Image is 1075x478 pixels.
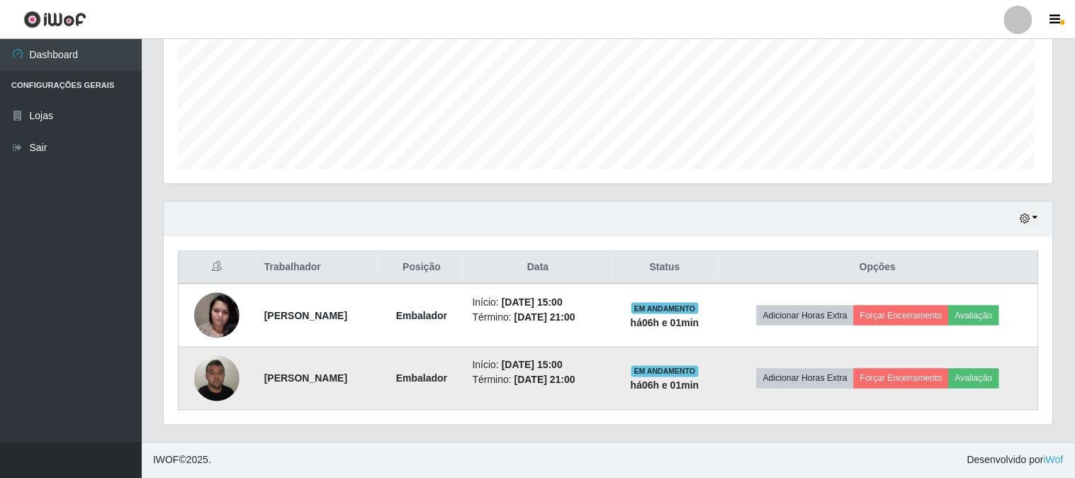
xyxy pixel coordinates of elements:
[514,311,575,323] time: [DATE] 21:00
[396,373,447,384] strong: Embalador
[473,358,604,373] li: Início:
[1044,455,1064,466] a: iWof
[631,366,699,377] span: EM ANDAMENTO
[631,317,699,328] strong: há 06 h e 01 min
[949,306,999,326] button: Avaliação
[473,310,604,325] li: Término:
[757,369,854,389] button: Adicionar Horas Extra
[194,285,240,345] img: 1682608462576.jpeg
[153,455,179,466] span: IWOF
[264,310,347,321] strong: [PERSON_NAME]
[514,374,575,386] time: [DATE] 21:00
[631,303,699,314] span: EM ANDAMENTO
[502,360,563,371] time: [DATE] 15:00
[757,306,854,326] button: Adicionar Horas Extra
[194,348,240,408] img: 1714957062897.jpeg
[949,369,999,389] button: Avaliação
[23,11,86,28] img: CoreUI Logo
[967,453,1064,468] span: Desenvolvido por
[473,373,604,388] li: Término:
[380,251,464,284] th: Posição
[473,295,604,310] li: Início:
[854,369,949,389] button: Forçar Encerramento
[854,306,949,326] button: Forçar Encerramento
[464,251,612,284] th: Data
[256,251,380,284] th: Trabalhador
[264,373,347,384] strong: [PERSON_NAME]
[153,453,211,468] span: © 2025 .
[502,296,563,308] time: [DATE] 15:00
[718,251,1039,284] th: Opções
[631,380,699,391] strong: há 06 h e 01 min
[396,310,447,321] strong: Embalador
[612,251,718,284] th: Status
